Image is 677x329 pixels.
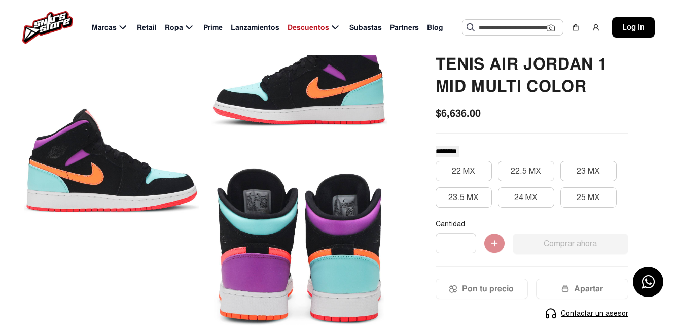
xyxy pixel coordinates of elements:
[288,22,329,33] span: Descuentos
[592,23,600,31] img: user
[484,234,505,254] img: Agregar al carrito
[547,24,555,32] img: Cámara
[513,234,628,254] button: Comprar ahora
[449,285,457,293] img: Icon.png
[436,279,528,299] button: Pon tu precio
[436,220,628,229] p: Cantidad
[22,11,73,44] img: logo
[498,161,554,181] button: 22.5 MX
[92,22,117,33] span: Marcas
[560,161,617,181] button: 23 MX
[427,22,443,33] span: Blog
[467,23,475,31] img: Buscar
[561,285,569,293] img: wallet-05.png
[436,106,481,121] span: $6,636.00
[137,22,157,33] span: Retail
[536,279,628,299] button: Apartar
[436,53,628,98] h2: Tenis Air Jordan 1 Mid Multi Color
[165,22,183,33] span: Ropa
[231,22,279,33] span: Lanzamientos
[498,187,554,208] button: 24 MX
[390,22,419,33] span: Partners
[349,22,382,33] span: Subastas
[622,21,645,34] span: Log in
[436,187,492,208] button: 23.5 MX
[561,308,628,319] span: Contactar un asesor
[572,23,580,31] img: shopping
[560,187,617,208] button: 25 MX
[436,161,492,181] button: 22 MX
[203,22,223,33] span: Prime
